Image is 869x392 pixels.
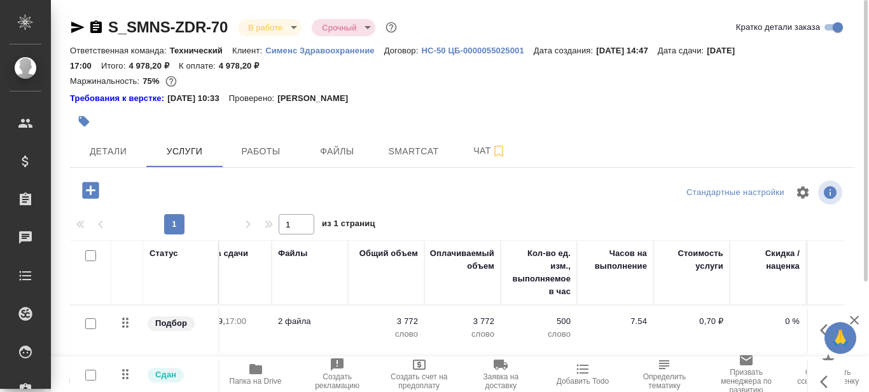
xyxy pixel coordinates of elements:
div: В работе [238,19,302,36]
p: слово [431,328,494,341]
button: Заявка на доставку [460,356,542,392]
p: К оплате: [179,61,219,71]
p: HC-50 ЦБ-0000055025001 [421,46,533,55]
p: Проверено: [229,92,278,105]
button: Скачать КП [133,356,215,392]
span: Добавить Todo [557,377,609,386]
button: В работе [244,22,286,33]
button: Папка на Drive [214,356,296,392]
span: Создать рекламацию [304,372,371,390]
span: Услуги [154,144,215,159]
div: Статус [149,247,178,260]
p: 4 978,20 ₽ [219,61,269,71]
p: Итого: [101,61,129,71]
p: [DATE] 14:47 [596,46,658,55]
p: 2 файла [278,315,342,328]
button: Доп статусы указывают на важность/срочность заказа [383,19,400,36]
button: Добавить услугу [73,177,108,203]
div: Оплачиваемый объем [430,247,494,273]
p: Ответственная команда: [70,46,170,55]
p: Сдан [155,368,176,381]
button: Создать счет на предоплату [378,356,460,392]
div: Общий объем [359,247,418,260]
span: Чат [459,143,520,159]
p: Клиент: [232,46,265,55]
button: 🙏 [824,322,856,354]
p: Маржинальность: [70,76,143,86]
span: Папка на Drive [230,377,282,386]
div: Часов на выполнение [583,247,647,273]
button: Показать кнопки [812,315,843,346]
p: Договор: [384,46,422,55]
p: Дата создания: [534,46,596,55]
p: [DATE] 10:33 [167,92,229,105]
p: 17:00 [225,316,246,326]
span: из 1 страниц [322,216,375,234]
a: S_SMNS-ZDR-70 [108,18,228,36]
p: 0 % [736,315,800,328]
span: Файлы [307,144,368,159]
p: Технический [170,46,232,55]
p: 4 978,20 ₽ [129,61,179,71]
button: Добавить тэг [70,107,98,135]
p: 75% [143,76,162,86]
p: Сименс Здравоохранение [265,46,384,55]
p: 3 772 [354,315,418,328]
span: Кратко детали заказа [736,21,820,34]
p: 500 [507,315,571,328]
span: Заявка на доставку [468,372,534,390]
button: Призвать менеджера по развитию [706,356,788,392]
div: В работе [312,19,375,36]
button: Скопировать ссылку на оценку заказа [787,356,869,392]
div: Кол-во ед. изм., выполняемое в час [507,247,571,298]
p: 0,70 ₽ [660,315,723,328]
button: Скопировать ссылку для ЯМессенджера [70,20,85,35]
p: 2025 [202,328,265,341]
span: Создать счет на предоплату [386,372,452,390]
p: слово [507,328,571,341]
p: [PERSON_NAME] [277,92,358,105]
button: Срочный [318,22,360,33]
td: 7.54 [577,309,653,353]
div: Дата сдачи [202,247,248,260]
span: Smartcat [383,144,444,159]
button: Создать рекламацию [296,356,379,392]
a: Требования к верстке: [70,92,167,105]
button: Определить тематику [623,356,706,392]
span: Детали [78,144,139,159]
span: 🙏 [830,325,851,351]
div: Скидка / наценка [736,247,800,273]
span: Определить тематику [631,372,698,390]
p: слово [354,328,418,341]
a: Сименс Здравоохранение [265,44,384,55]
div: Стоимость услуги [660,247,723,273]
p: Дата сдачи: [658,46,707,55]
span: Работы [230,144,291,159]
div: Нажми, чтобы открыть папку с инструкцией [70,92,167,105]
button: 1017.00 RUB; [163,73,179,90]
button: Пересчитать [51,356,133,392]
p: 3 772 [431,315,494,328]
p: Подбор [155,317,187,330]
div: Файлы [278,247,307,260]
span: Посмотреть информацию [818,180,845,205]
span: Настроить таблицу [788,177,818,208]
button: Скопировать ссылку [88,20,104,35]
button: Добавить Todo [542,356,624,392]
div: split button [683,183,788,203]
a: HC-50 ЦБ-0000055025001 [421,44,533,55]
span: Пересчитать [69,377,115,386]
